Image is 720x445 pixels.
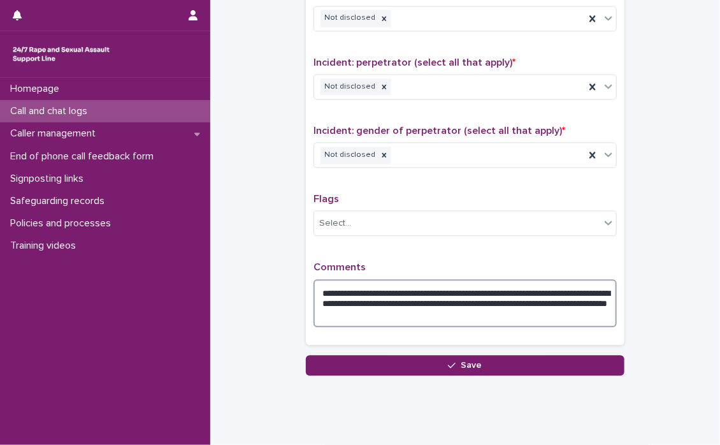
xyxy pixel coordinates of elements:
img: rhQMoQhaT3yELyF149Cw [10,41,112,67]
div: Not disclosed [320,10,377,27]
span: Flags [313,194,339,204]
span: Incident: gender of perpetrator (select all that apply) [313,126,565,136]
p: Call and chat logs [5,105,97,117]
p: Caller management [5,128,106,140]
p: End of phone call feedback form [5,150,164,163]
p: Signposting links [5,173,94,185]
div: Not disclosed [320,78,377,96]
button: Save [306,355,624,376]
div: Not disclosed [320,147,377,164]
span: Save [461,361,482,370]
span: Incident: perpetrator (select all that apply) [313,57,515,68]
p: Homepage [5,83,69,95]
div: Select... [319,217,351,230]
p: Training videos [5,240,86,252]
span: Comments [313,262,366,272]
p: Safeguarding records [5,195,115,207]
p: Policies and processes [5,217,121,230]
